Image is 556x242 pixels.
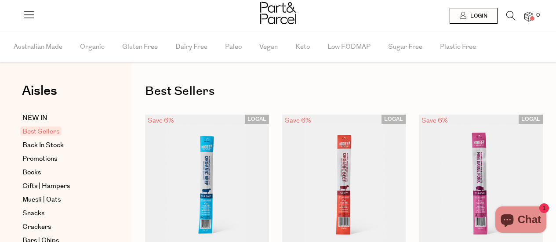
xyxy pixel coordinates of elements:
div: Save 6% [419,115,451,126]
span: LOCAL [519,115,543,124]
span: Best Sellers [20,126,62,136]
a: Back In Stock [22,140,102,151]
span: Books [22,167,41,178]
h1: Best Sellers [145,81,543,101]
a: Crackers [22,222,102,232]
span: Dairy Free [175,32,207,62]
span: Organic [80,32,105,62]
span: 0 [534,11,542,19]
span: Australian Made [14,32,62,62]
span: Crackers [22,222,51,232]
span: Low FODMAP [327,32,371,62]
a: Books [22,167,102,178]
span: Sugar Free [388,32,422,62]
a: Snacks [22,208,102,219]
span: LOCAL [245,115,269,124]
span: Snacks [22,208,44,219]
a: 0 [524,12,533,21]
span: Gluten Free [122,32,158,62]
span: LOCAL [382,115,406,124]
a: Aisles [22,84,57,106]
span: Login [468,12,487,20]
span: Vegan [259,32,278,62]
div: Save 6% [282,115,314,126]
span: Plastic Free [440,32,476,62]
span: Promotions [22,154,57,164]
span: NEW IN [22,113,47,123]
a: Promotions [22,154,102,164]
div: Save 6% [145,115,177,126]
span: Keto [295,32,310,62]
inbox-online-store-chat: Shopify online store chat [493,206,549,235]
a: Login [450,8,498,24]
a: Muesli | Oats [22,195,102,205]
a: Best Sellers [22,126,102,137]
img: Part&Parcel [260,2,296,24]
span: Aisles [22,81,57,101]
span: Back In Stock [22,140,64,151]
a: NEW IN [22,113,102,123]
span: Gifts | Hampers [22,181,70,191]
span: Muesli | Oats [22,195,61,205]
span: Paleo [225,32,242,62]
a: Gifts | Hampers [22,181,102,191]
